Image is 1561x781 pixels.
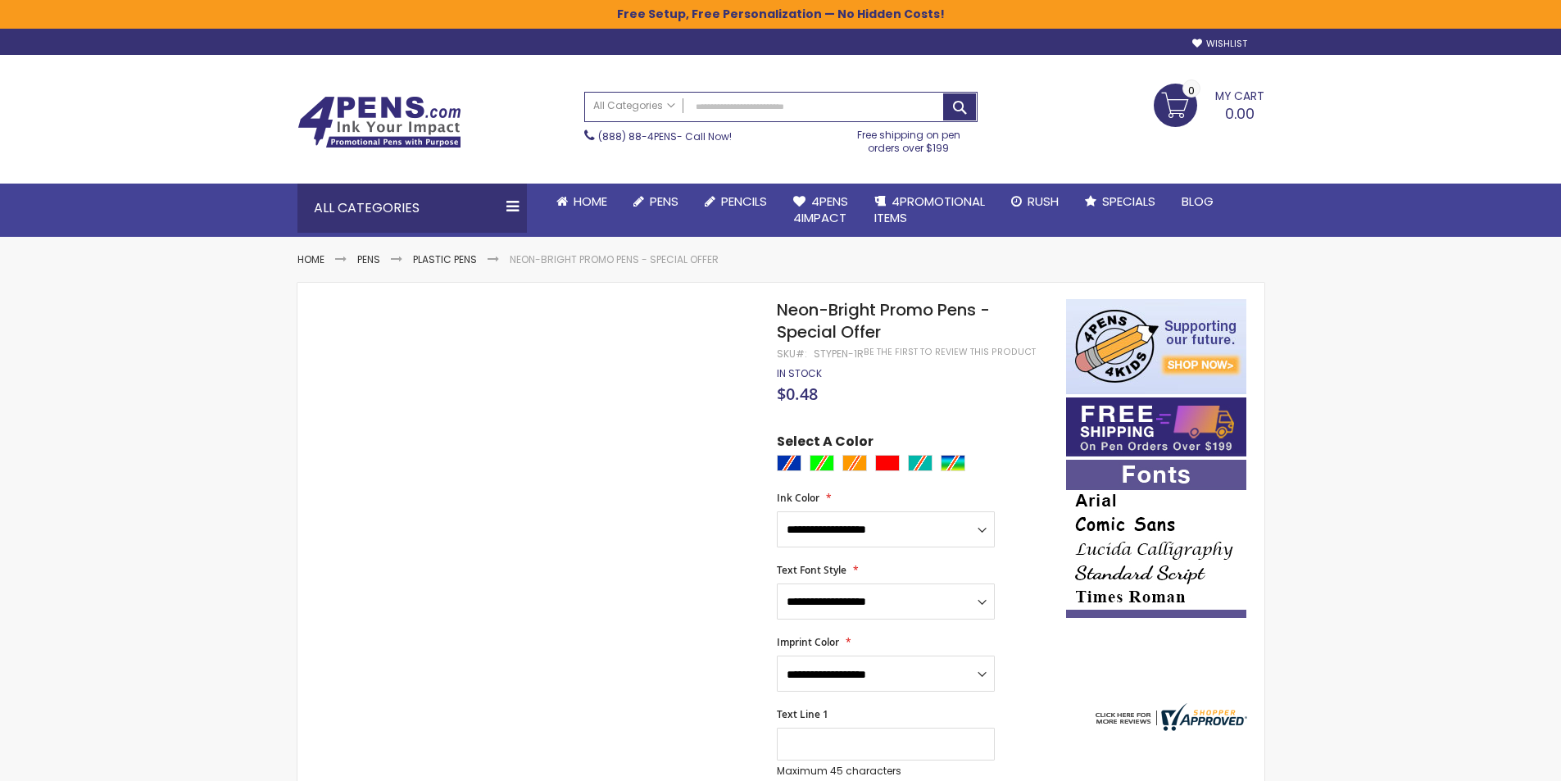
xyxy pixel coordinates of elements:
span: In stock [777,366,822,380]
span: Neon-Bright Promo Pens - Special Offer [777,298,990,343]
span: All Categories [593,99,675,112]
span: Specials [1102,193,1155,210]
span: $0.48 [777,383,818,405]
span: Rush [1028,193,1059,210]
span: Text Line 1 [777,707,828,721]
span: Pencils [721,193,767,210]
a: 0.00 0 [1154,84,1264,125]
div: Free shipping on pen orders over $199 [840,122,978,155]
strong: SKU [777,347,807,361]
a: Be the first to review this product [864,346,1036,358]
span: Select A Color [777,433,874,455]
a: Specials [1072,184,1168,220]
span: Imprint Color [777,635,839,649]
a: Wishlist [1192,38,1247,50]
img: 4pens.com widget logo [1091,703,1247,731]
img: font-personalization-examples [1066,460,1246,618]
a: Pens [357,252,380,266]
a: (888) 88-4PENS [598,129,677,143]
div: Red [875,455,900,471]
a: 4Pens4impact [780,184,861,237]
span: 4Pens 4impact [793,193,848,226]
span: Text Font Style [777,563,846,577]
div: STYPEN-1R [814,347,864,361]
a: Plastic Pens [413,252,477,266]
a: Rush [998,184,1072,220]
span: 0 [1188,83,1195,98]
img: 4Pens Custom Pens and Promotional Products [297,96,461,148]
span: Home [574,193,607,210]
span: 4PROMOTIONAL ITEMS [874,193,985,226]
img: Free shipping on orders over $199 [1066,397,1246,456]
span: Pens [650,193,678,210]
a: Pencils [692,184,780,220]
img: 4pens 4 kids [1066,299,1246,394]
a: All Categories [585,93,683,120]
a: 4PROMOTIONALITEMS [861,184,998,237]
span: Ink Color [777,491,819,505]
a: Pens [620,184,692,220]
li: Neon-Bright Promo Pens - Special Offer [510,253,719,266]
div: All Categories [297,184,527,233]
p: Maximum 45 characters [777,765,995,778]
span: 0.00 [1225,103,1255,124]
span: Blog [1182,193,1214,210]
div: Availability [777,367,822,380]
a: Home [543,184,620,220]
span: - Call Now! [598,129,732,143]
a: 4pens.com certificate URL [1091,720,1247,734]
a: Blog [1168,184,1227,220]
a: Home [297,252,324,266]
